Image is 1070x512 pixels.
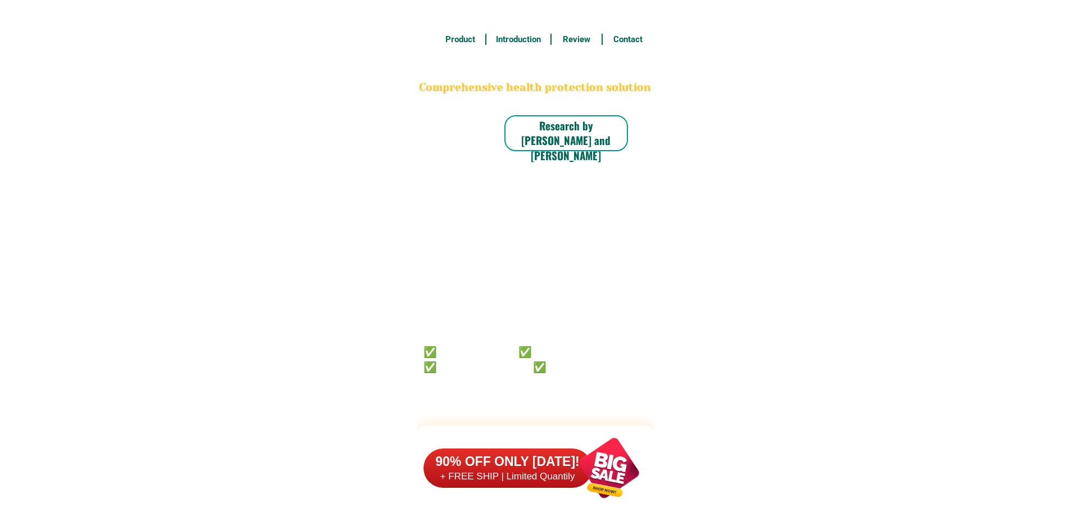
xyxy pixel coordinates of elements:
[441,33,479,46] h6: Product
[424,454,592,470] h6: 90% OFF ONLY [DATE]!
[609,33,647,46] h6: Contact
[558,33,596,46] h6: Review
[424,343,616,373] h6: ✅ 𝙰𝚗𝚝𝚒 𝙲𝚊𝚗𝚌𝚎𝚛 ✅ 𝙰𝚗𝚝𝚒 𝚂𝚝𝚛𝚘𝚔𝚎 ✅ 𝙰𝚗𝚝𝚒 𝙳𝚒𝚊𝚋𝚎𝚝𝚒𝚌 ✅ 𝙳𝚒𝚊𝚋𝚎𝚝𝚎𝚜
[417,434,653,464] h2: FAKE VS ORIGINAL
[424,470,592,483] h6: + FREE SHIP | Limited Quantily
[504,118,628,163] h6: Research by [PERSON_NAME] and [PERSON_NAME]
[417,6,653,23] h3: FREE SHIPPING NATIONWIDE
[492,33,544,46] h6: Introduction
[417,80,653,96] h2: Comprehensive health protection solution
[417,54,653,80] h2: BONA VITA COFFEE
